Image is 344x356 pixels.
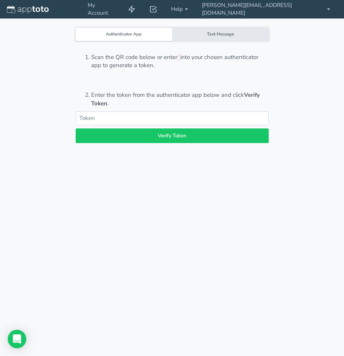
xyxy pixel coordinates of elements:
input: Token [76,111,269,125]
li: Scan the QR code below or enter into your chosen authenticator app to generate a token. [91,53,269,70]
img: logo-apptoto--white.svg [7,6,49,13]
div: Text Message [172,28,269,41]
li: Enter the token from the authenticator app below and click . [91,91,269,108]
div: Open Intercom Messenger [8,330,26,348]
div: Authenticator App [76,28,172,41]
b: Verify Token [91,91,260,107]
button: Verify Token [76,128,269,143]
